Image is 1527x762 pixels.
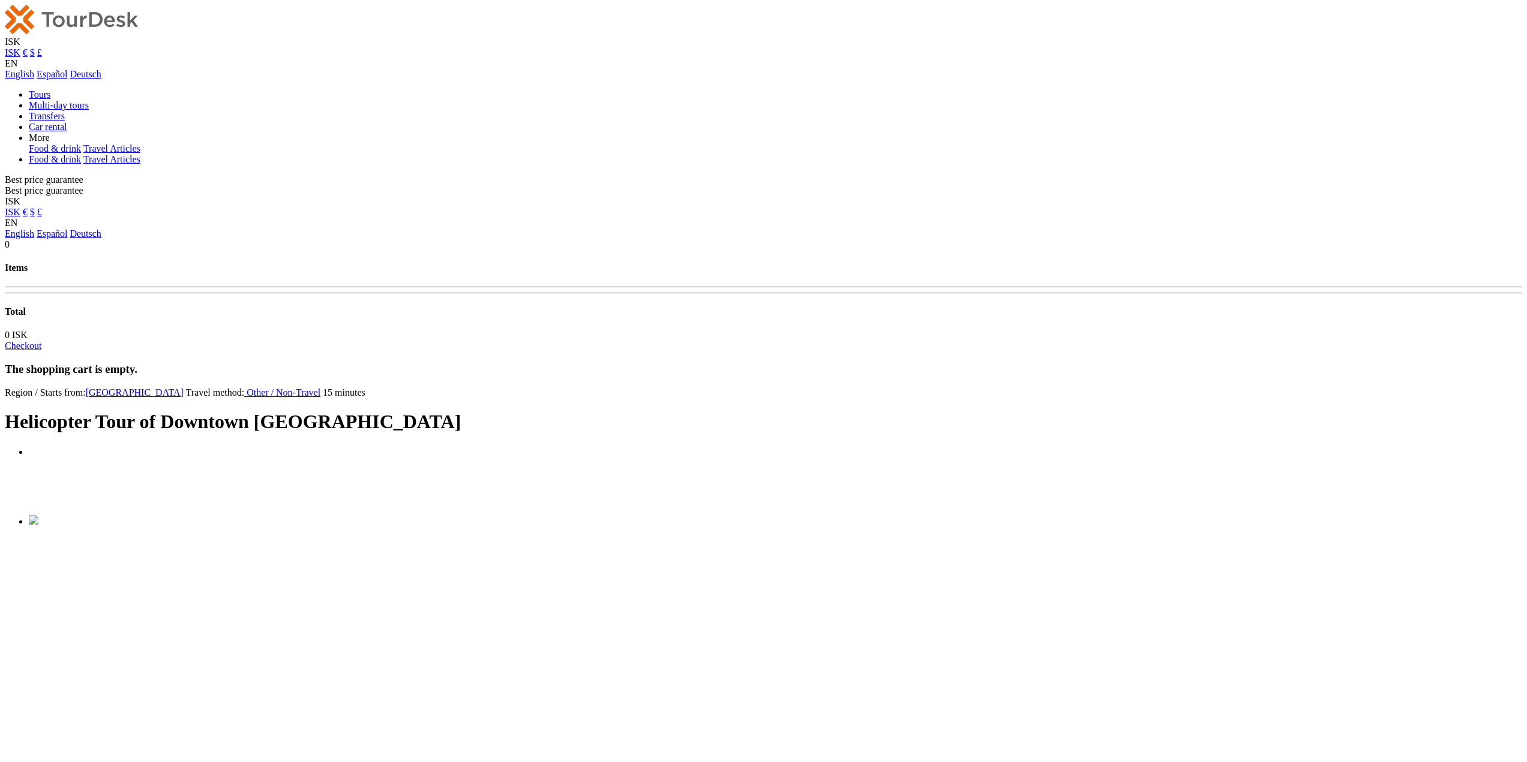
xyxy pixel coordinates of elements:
[186,387,323,397] span: Travel method:
[29,132,50,143] a: More
[5,411,1522,433] h1: Helicopter Tour of Downtown [GEOGRAPHIC_DATA]
[5,228,34,239] a: English
[29,515,38,525] img: USA_main_slider.jpg
[5,37,20,47] span: ISK
[23,47,28,58] a: €
[5,47,20,58] a: ISK
[23,207,28,217] a: €
[5,363,1522,376] h3: The shopping cart is empty.
[5,185,83,195] span: Best price guarantee
[29,89,50,100] a: Tours
[29,100,89,110] a: Multi-day tours
[29,111,65,121] a: Transfers
[29,154,81,164] a: Food & drink
[86,387,184,397] a: [GEOGRAPHIC_DATA]
[37,47,42,58] a: £
[70,69,101,79] a: Deutsch
[37,69,68,79] a: Español
[5,58,1522,80] div: EN
[244,387,320,397] a: Other / Non-Travel
[37,207,42,217] a: £
[5,263,1522,273] h4: Items
[83,143,140,153] a: Travel Articles
[5,207,20,217] a: ISK
[83,154,140,164] a: Travel Articles
[5,330,1522,341] div: 0 ISK
[5,196,20,206] span: ISK
[30,47,35,58] a: $
[5,239,10,249] span: 0
[5,5,138,34] img: 120-15d4194f-c635-41b9-a512-a3cb382bfb57_logo_small.png
[5,341,41,351] a: Checkout
[29,143,81,153] a: Food & drink
[5,174,83,185] span: Best price guarantee
[5,306,1522,317] h4: Total
[5,218,1522,239] div: EN
[323,387,365,397] span: 15 minutes
[70,228,101,239] a: Deutsch
[29,122,67,132] a: Car rental
[5,387,186,397] span: Region / Starts from:
[30,207,35,217] a: $
[5,69,34,79] a: English
[37,228,68,239] a: Español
